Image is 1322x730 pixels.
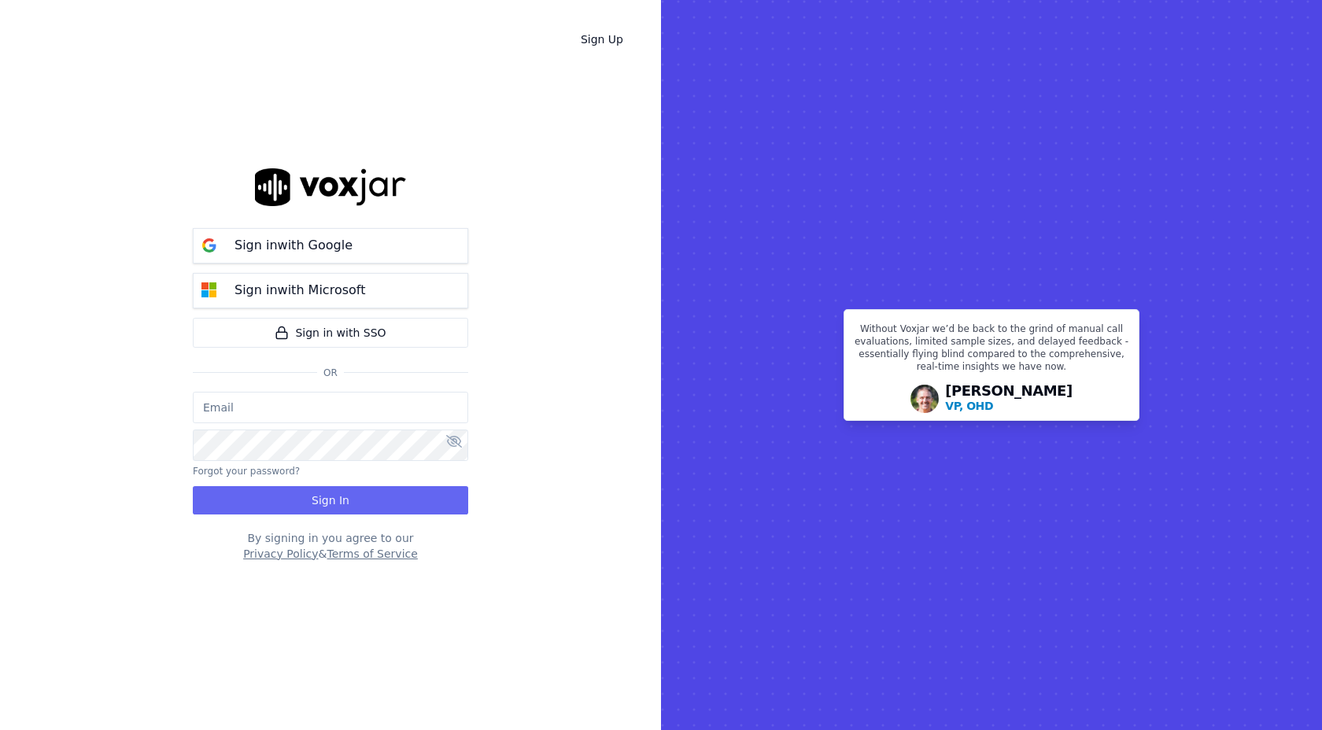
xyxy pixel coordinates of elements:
[193,228,468,264] button: Sign inwith Google
[255,168,406,205] img: logo
[945,398,993,414] p: VP, OHD
[945,384,1073,414] div: [PERSON_NAME]
[317,367,344,379] span: Or
[910,385,939,413] img: Avatar
[243,546,318,562] button: Privacy Policy
[194,275,225,306] img: microsoft Sign in button
[193,530,468,562] div: By signing in you agree to our &
[193,273,468,308] button: Sign inwith Microsoft
[193,486,468,514] button: Sign In
[193,465,300,477] button: Forgot your password?
[193,318,468,348] a: Sign in with SSO
[194,230,225,261] img: google Sign in button
[234,236,353,255] p: Sign in with Google
[568,25,636,53] a: Sign Up
[193,392,468,423] input: Email
[327,546,417,562] button: Terms of Service
[854,323,1129,379] p: Without Voxjar we’d be back to the grind of manual call evaluations, limited sample sizes, and de...
[234,281,365,300] p: Sign in with Microsoft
